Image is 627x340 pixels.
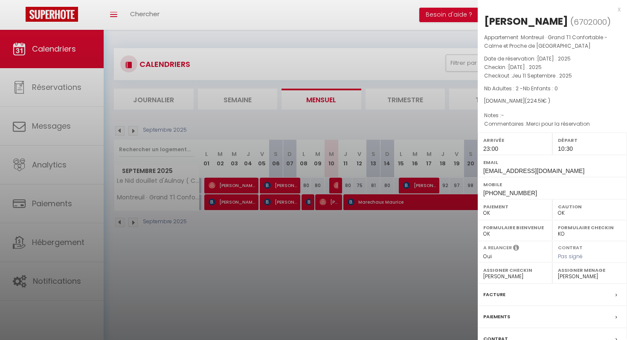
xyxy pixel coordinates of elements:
[483,180,621,189] label: Mobile
[484,120,621,128] p: Commentaires :
[484,97,621,105] div: [DOMAIN_NAME]
[558,145,573,152] span: 10:30
[484,111,621,120] p: Notes :
[483,158,621,167] label: Email
[483,223,547,232] label: Formulaire Bienvenue
[483,167,584,174] span: [EMAIL_ADDRESS][DOMAIN_NAME]
[525,97,550,104] span: ( € )
[512,72,572,79] span: Jeu 11 Septembre . 2025
[574,17,607,27] span: 6702000
[484,85,558,92] span: Nb Adultes : 2 -
[484,34,607,49] span: Montreuil · Grand T1 Confortable - Calme et Proche de [GEOGRAPHIC_DATA]
[558,253,583,260] span: Pas signé
[484,55,621,63] p: Date de réservation :
[591,302,621,334] iframe: Chat
[523,85,558,92] span: Nb Enfants : 0
[558,136,621,144] label: Départ
[483,190,537,196] span: [PHONE_NUMBER]
[513,244,519,254] i: Sélectionner OUI si vous souhaiter envoyer les séquences de messages post-checkout
[570,16,611,28] span: ( )
[558,223,621,232] label: Formulaire Checkin
[483,312,510,321] label: Paiements
[526,120,590,127] span: Merci pour la réservation
[484,14,568,28] div: [PERSON_NAME]
[484,63,621,72] p: Checkin :
[558,202,621,211] label: Caution
[527,97,543,104] span: 224.51
[483,145,498,152] span: 23:00
[501,112,504,119] span: -
[484,33,621,50] p: Appartement :
[483,266,547,274] label: Assigner Checkin
[484,72,621,80] p: Checkout :
[483,244,512,251] label: A relancer
[558,266,621,274] label: Assigner Menage
[478,4,621,14] div: x
[558,244,583,250] label: Contrat
[537,55,571,62] span: [DATE] . 2025
[483,202,547,211] label: Paiement
[483,290,505,299] label: Facture
[7,3,32,29] button: Ouvrir le widget de chat LiveChat
[508,63,542,71] span: [DATE] . 2025
[483,136,547,144] label: Arrivée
